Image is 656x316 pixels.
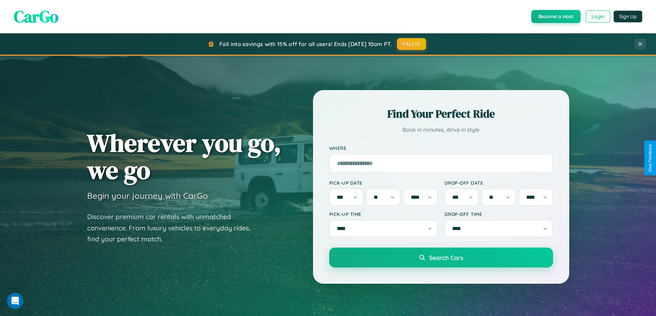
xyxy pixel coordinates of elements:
button: FALL15 [397,38,426,50]
label: Drop-off Time [445,211,553,217]
button: Search Cars [329,248,553,268]
button: Become a Host [531,10,581,23]
label: Drop-off Date [445,180,553,186]
label: Where [329,145,553,151]
h1: Wherever you go, we go [87,129,281,184]
span: CarGo [14,5,59,28]
label: Pick-up Date [329,180,438,186]
h3: Begin your journey with CarGo [87,190,208,201]
p: Book in minutes, drive in style [329,125,553,135]
span: Search Cars [429,254,463,261]
div: Give Feedback [648,144,653,172]
iframe: Intercom live chat [7,293,23,309]
p: Discover premium car rentals with unmatched convenience. From luxury vehicles to everyday rides, ... [87,211,259,245]
button: Login [586,10,610,23]
span: Fall into savings with 15% off for all users! Ends [DATE] 10am PT. [219,41,392,47]
label: Pick-up Time [329,211,438,217]
button: Sign Up [614,11,642,22]
h2: Find Your Perfect Ride [329,106,553,121]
